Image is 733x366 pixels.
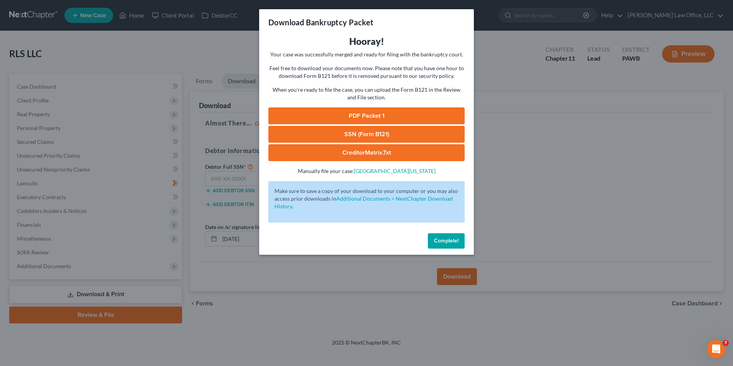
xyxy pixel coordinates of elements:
h3: Hooray! [268,35,465,48]
p: Feel free to download your documents now. Please note that you have one hour to download Form B12... [268,64,465,80]
p: When you're ready to file the case, you can upload the Form B121 in the Review and File section. [268,86,465,101]
button: Complete! [428,233,465,249]
a: CreditorMatrix.txt [268,144,465,161]
a: PDF Packet 1 [268,107,465,124]
p: Make sure to save a copy of your download to your computer or you may also access prior downloads in [274,187,459,210]
h3: Download Bankruptcy Packet [268,17,373,28]
p: Your case was successfully merged and ready for filing with the bankruptcy court. [268,51,465,58]
a: SSN (Form B121) [268,126,465,143]
p: Manually file your case: [268,167,465,175]
span: Complete! [434,237,459,244]
iframe: Intercom live chat [707,340,725,358]
span: 7 [723,340,729,346]
a: Additional Documents > NextChapter Download History. [274,195,453,209]
a: [GEOGRAPHIC_DATA][US_STATE] [354,168,436,174]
